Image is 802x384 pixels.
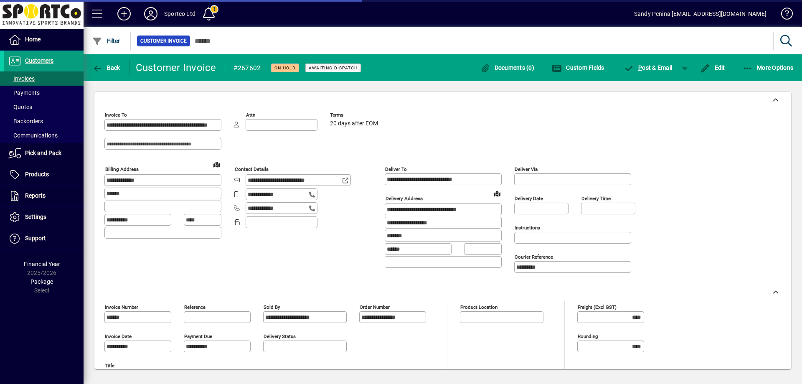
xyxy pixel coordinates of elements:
[515,166,538,172] mat-label: Deliver via
[184,333,212,339] mat-label: Payment due
[111,6,137,21] button: Add
[480,64,534,71] span: Documents (0)
[210,158,223,171] a: View on map
[8,104,32,110] span: Quotes
[25,57,53,64] span: Customers
[25,171,49,178] span: Products
[4,114,84,128] a: Backorders
[25,192,46,199] span: Reports
[105,363,114,369] mat-label: Title
[4,86,84,100] a: Payments
[92,64,120,71] span: Back
[84,60,129,75] app-page-header-button: Back
[4,143,84,164] a: Pick and Pack
[105,112,127,118] mat-label: Invoice To
[4,128,84,142] a: Communications
[478,60,536,75] button: Documents (0)
[233,61,261,75] div: #267602
[274,65,296,71] span: On hold
[515,196,543,201] mat-label: Delivery date
[25,235,46,242] span: Support
[638,64,642,71] span: P
[164,7,195,20] div: Sportco Ltd
[90,60,122,75] button: Back
[743,64,794,71] span: More Options
[140,37,187,45] span: Customer Invoice
[624,64,673,71] span: ost & Email
[775,2,792,29] a: Knowledge Base
[578,304,617,310] mat-label: Freight (excl GST)
[4,100,84,114] a: Quotes
[330,112,380,118] span: Terms
[4,71,84,86] a: Invoices
[184,304,206,310] mat-label: Reference
[700,64,725,71] span: Edit
[137,6,164,21] button: Profile
[8,75,35,82] span: Invoices
[90,33,122,48] button: Filter
[4,29,84,50] a: Home
[264,333,296,339] mat-label: Delivery status
[620,60,677,75] button: Post & Email
[515,254,553,260] mat-label: Courier Reference
[8,118,43,125] span: Backorders
[246,112,255,118] mat-label: Attn
[552,64,604,71] span: Custom Fields
[4,164,84,185] a: Products
[136,61,216,74] div: Customer Invoice
[309,65,358,71] span: Awaiting Dispatch
[4,228,84,249] a: Support
[4,207,84,228] a: Settings
[24,261,60,267] span: Financial Year
[330,120,378,127] span: 20 days after EOM
[92,38,120,44] span: Filter
[634,7,766,20] div: Sandy Penina [EMAIL_ADDRESS][DOMAIN_NAME]
[490,187,504,200] a: View on map
[25,36,41,43] span: Home
[30,278,53,285] span: Package
[25,150,61,156] span: Pick and Pack
[741,60,796,75] button: More Options
[515,225,540,231] mat-label: Instructions
[8,132,58,139] span: Communications
[4,186,84,206] a: Reports
[385,166,407,172] mat-label: Deliver To
[264,304,280,310] mat-label: Sold by
[581,196,611,201] mat-label: Delivery time
[105,304,138,310] mat-label: Invoice number
[698,60,727,75] button: Edit
[550,60,607,75] button: Custom Fields
[8,89,40,96] span: Payments
[460,304,497,310] mat-label: Product location
[25,214,46,220] span: Settings
[578,333,598,339] mat-label: Rounding
[360,304,390,310] mat-label: Order number
[105,333,132,339] mat-label: Invoice date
